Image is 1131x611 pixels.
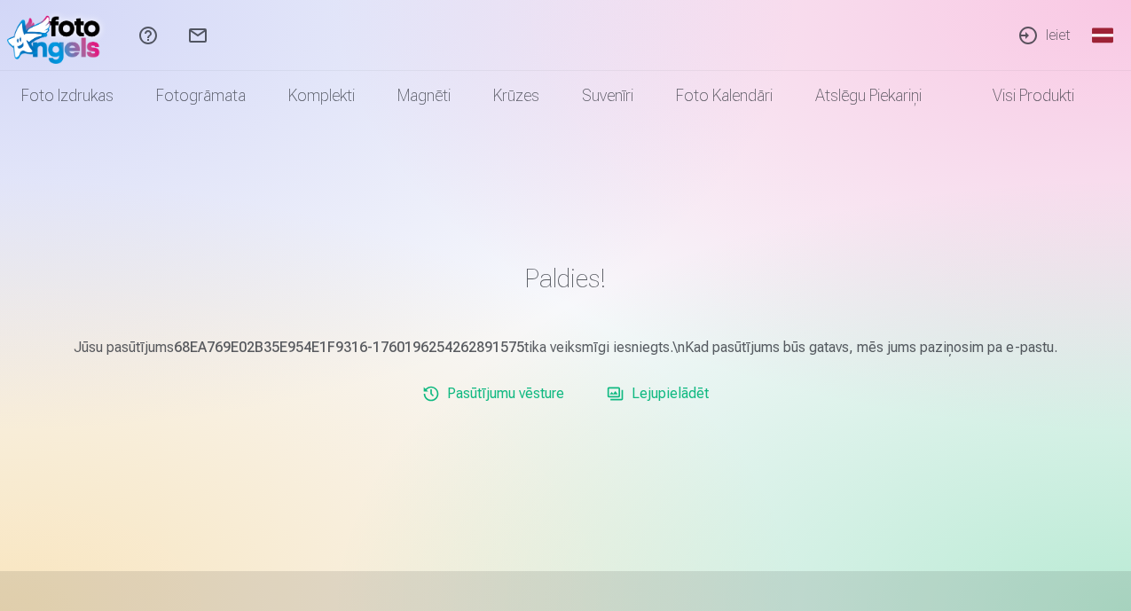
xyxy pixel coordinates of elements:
[655,71,794,121] a: Foto kalendāri
[943,71,1096,121] a: Visi produkti
[7,7,109,64] img: /fa1
[472,71,561,121] a: Krūzes
[600,376,716,411] a: Lejupielādēt
[415,376,571,411] a: Pasūtījumu vēsture
[48,262,1084,294] h1: Paldies!
[561,71,655,121] a: Suvenīri
[174,339,524,356] b: 68EA769E02B35E954E1F9316-1760196254262891575
[376,71,472,121] a: Magnēti
[267,71,376,121] a: Komplekti
[48,337,1084,358] p: Jūsu pasūtījums tika veiksmīgi iesniegts.\nKad pasūtījums būs gatavs, mēs jums paziņosim pa e-pastu.
[794,71,943,121] a: Atslēgu piekariņi
[135,71,267,121] a: Fotogrāmata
